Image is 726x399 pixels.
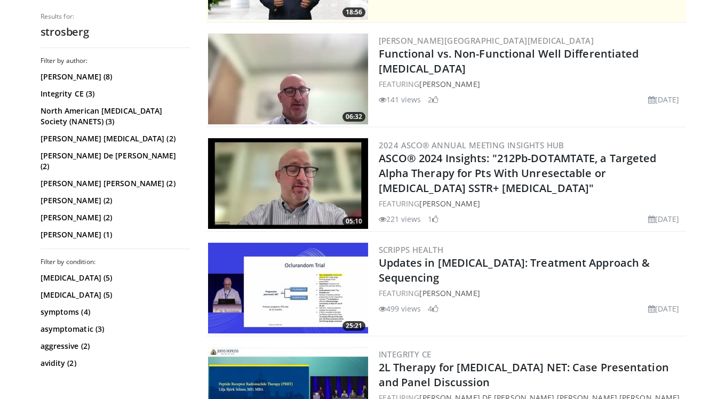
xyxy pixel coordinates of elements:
[41,358,187,369] a: avidity (2)
[342,7,365,17] span: 18:56
[379,140,564,150] a: 2024 ASCO® Annual Meeting Insights Hub
[208,34,368,124] img: 92bfa08e-0574-456a-9dd3-ad0182a1d7ed.300x170_q85_crop-smart_upscale.jpg
[41,89,187,99] a: Integrity CE (3)
[428,303,438,314] li: 4
[208,138,368,229] a: 05:10
[379,303,421,314] li: 499 views
[41,133,187,144] a: [PERSON_NAME] [MEDICAL_DATA] (2)
[41,178,187,189] a: [PERSON_NAME] [PERSON_NAME] (2)
[648,303,680,314] li: [DATE]
[41,150,187,172] a: [PERSON_NAME] De [PERSON_NAME] (2)
[419,198,480,209] a: [PERSON_NAME]
[41,25,190,39] h2: strosberg
[379,35,594,46] a: [PERSON_NAME][GEOGRAPHIC_DATA][MEDICAL_DATA]
[379,198,684,209] div: FEATURING
[41,273,187,283] a: [MEDICAL_DATA] (5)
[419,288,480,298] a: [PERSON_NAME]
[648,94,680,105] li: [DATE]
[342,112,365,122] span: 06:32
[379,288,684,299] div: FEATURING
[41,71,187,82] a: [PERSON_NAME] (8)
[41,229,187,240] a: [PERSON_NAME] (1)
[41,341,187,352] a: aggressive (2)
[41,195,187,206] a: [PERSON_NAME] (2)
[41,324,187,334] a: asymptomatic (3)
[428,94,438,105] li: 2
[419,79,480,89] a: [PERSON_NAME]
[379,349,432,360] a: Integrity CE
[379,213,421,225] li: 221 views
[41,258,190,266] h3: Filter by condition:
[379,78,684,90] div: FEATURING
[379,244,444,255] a: Scripps Health
[648,213,680,225] li: [DATE]
[208,243,368,333] a: 25:21
[342,321,365,331] span: 25:21
[208,243,368,333] img: a7bb2599-d7d1-4aba-bc02-41c689e37b31.300x170_q85_crop-smart_upscale.jpg
[428,213,438,225] li: 1
[208,34,368,124] a: 06:32
[41,57,190,65] h3: Filter by author:
[379,94,421,105] li: 141 views
[41,106,187,127] a: North American [MEDICAL_DATA] Society (NANETS) (3)
[379,360,669,389] a: 2L Therapy for [MEDICAL_DATA] NET: Case Presentation and Panel Discussion
[41,307,187,317] a: symptoms (4)
[41,12,190,21] p: Results for:
[379,46,639,76] a: Functional vs. Non-Functional Well Differentiated [MEDICAL_DATA]
[342,217,365,226] span: 05:10
[41,212,187,223] a: [PERSON_NAME] (2)
[208,138,368,229] img: be8565b7-884c-44a6-b484-859347321999.300x170_q85_crop-smart_upscale.jpg
[41,290,187,300] a: [MEDICAL_DATA] (5)
[379,256,650,285] a: Updates in [MEDICAL_DATA]: Treatment Approach & Sequencing
[379,151,657,195] a: ASCO® 2024 Insights: "212Pb-DOTAMTATE, a Targeted Alpha Therapy for Pts With Unresectable or [MED...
